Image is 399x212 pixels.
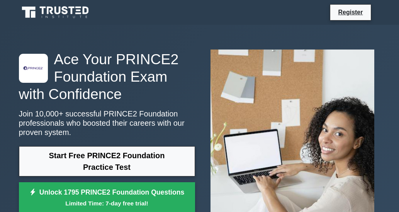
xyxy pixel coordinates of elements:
a: Start Free PRINCE2 Foundation Practice Test [19,146,195,176]
small: Limited Time: 7-day free trial! [29,199,185,208]
a: Register [333,7,367,17]
p: Join 10,000+ successful PRINCE2 Foundation professionals who boosted their careers with our prove... [19,109,195,137]
h1: Ace Your PRINCE2 Foundation Exam with Confidence [19,51,195,103]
